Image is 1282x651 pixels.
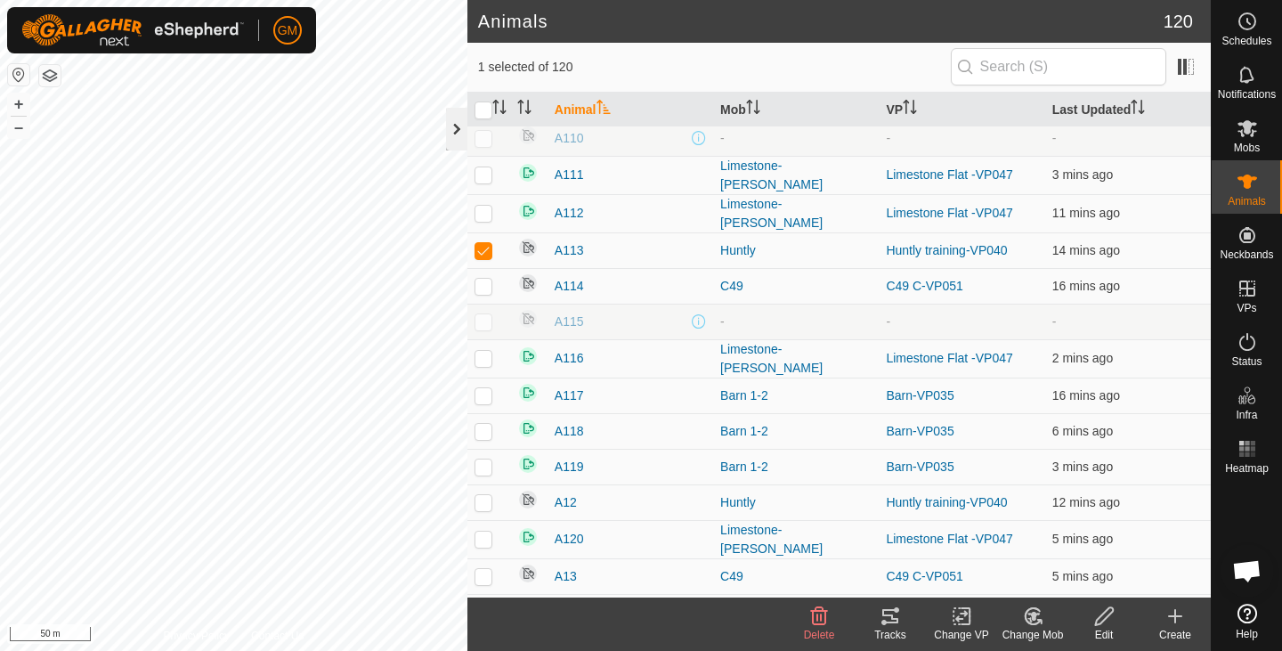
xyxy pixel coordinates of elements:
span: Animals [1228,196,1266,207]
a: Limestone Flat -VP047 [886,206,1012,220]
a: Contact Us [251,628,304,644]
span: Help [1236,629,1258,639]
span: A110 [555,129,584,148]
span: A13 [555,567,577,586]
h2: Animals [478,11,1164,32]
span: 10 Oct 2025, 6:50 am [1052,460,1113,474]
span: 10 Oct 2025, 6:42 am [1052,495,1120,509]
div: Huntly [720,241,872,260]
button: – [8,117,29,138]
p-sorticon: Activate to sort [1131,102,1145,117]
span: A112 [555,204,584,223]
img: returning on [517,162,539,183]
div: Change VP [926,627,997,643]
th: VP [879,93,1044,127]
span: GM [278,21,298,40]
div: Barn 1-2 [720,387,872,405]
span: A12 [555,493,577,512]
p-sorticon: Activate to sort [492,102,507,117]
span: 10 Oct 2025, 6:50 am [1052,167,1113,182]
span: A111 [555,166,584,184]
p-sorticon: Activate to sort [903,102,917,117]
th: Mob [713,93,879,127]
img: returning on [517,453,539,475]
span: - [1052,314,1057,329]
div: Open chat [1221,544,1274,598]
app-display-virtual-paddock-transition: - [886,314,890,329]
span: A119 [555,458,584,476]
th: Last Updated [1045,93,1211,127]
span: A113 [555,241,584,260]
input: Search (S) [951,48,1166,85]
img: returning off [517,125,539,146]
span: A115 [555,313,584,331]
div: Create [1140,627,1211,643]
div: Limestone-[PERSON_NAME] [720,157,872,194]
div: Limestone-[PERSON_NAME] [720,195,872,232]
img: returning on [517,418,539,439]
span: 10 Oct 2025, 6:52 am [1052,351,1113,365]
span: Notifications [1218,89,1276,100]
div: - [720,129,872,148]
img: returning off [517,273,539,294]
span: A116 [555,349,584,368]
a: Barn-VP035 [886,460,953,474]
span: Neckbands [1220,249,1273,260]
span: A120 [555,530,584,549]
div: Limestone-[PERSON_NAME] [720,340,872,378]
div: Tracks [855,627,926,643]
span: 120 [1164,8,1193,35]
div: Limestone-[PERSON_NAME] [720,521,872,558]
app-display-virtual-paddock-transition: - [886,131,890,145]
span: 1 selected of 120 [478,58,951,77]
span: 10 Oct 2025, 6:43 am [1052,206,1120,220]
span: A114 [555,277,584,296]
th: Animal [548,93,713,127]
a: Huntly training-VP040 [886,495,1007,509]
img: returning on [517,346,539,367]
span: 10 Oct 2025, 6:48 am [1052,569,1113,583]
div: Change Mob [997,627,1068,643]
img: returning on [517,382,539,403]
span: A118 [555,422,584,441]
p-sorticon: Activate to sort [596,102,611,117]
div: Barn 1-2 [720,422,872,441]
p-sorticon: Activate to sort [517,102,531,117]
a: Barn-VP035 [886,424,953,438]
span: - [1052,131,1057,145]
a: C49 C-VP051 [886,569,962,583]
a: Limestone Flat -VP047 [886,532,1012,546]
div: - [720,313,872,331]
a: Barn-VP035 [886,388,953,403]
img: Gallagher Logo [21,14,244,46]
span: Delete [804,629,835,641]
span: Mobs [1234,142,1260,153]
span: Heatmap [1225,463,1269,474]
button: + [8,94,29,115]
img: returning off [517,237,539,258]
span: Infra [1236,410,1257,420]
div: C49 [720,277,872,296]
img: returning off [517,489,539,510]
span: 10 Oct 2025, 6:38 am [1052,279,1120,293]
div: Huntly [720,493,872,512]
span: 10 Oct 2025, 6:39 am [1052,243,1120,257]
span: 10 Oct 2025, 6:48 am [1052,424,1113,438]
span: 10 Oct 2025, 6:38 am [1052,388,1120,403]
span: VPs [1237,303,1256,313]
img: returning off [517,563,539,584]
a: Privacy Policy [163,628,230,644]
span: A117 [555,387,584,405]
span: Schedules [1221,36,1271,46]
button: Reset Map [8,64,29,85]
a: Huntly training-VP040 [886,243,1007,257]
a: Limestone Flat -VP047 [886,167,1012,182]
img: returning off [517,308,539,330]
img: returning on [517,200,539,222]
div: Edit [1068,627,1140,643]
div: Barn 1-2 [720,458,872,476]
a: C49 C-VP051 [886,279,962,293]
p-sorticon: Activate to sort [746,102,760,117]
span: Status [1231,356,1262,367]
a: Help [1212,597,1282,647]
